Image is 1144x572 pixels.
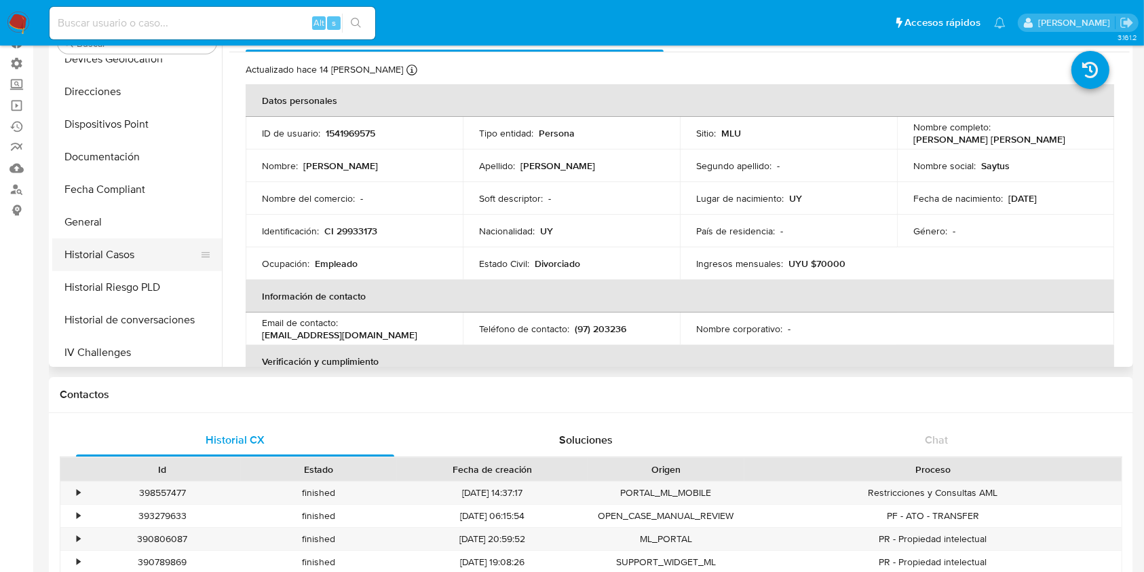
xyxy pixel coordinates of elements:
[744,482,1122,504] div: Restricciones y Consultas AML
[904,16,980,30] span: Accesos rápidos
[52,75,222,108] button: Direcciones
[696,160,771,172] p: Segundo apellido :
[721,127,741,139] p: MLU
[925,432,948,448] span: Chat
[520,160,595,172] p: [PERSON_NAME]
[206,432,265,448] span: Historial CX
[696,192,784,204] p: Lugar de nacimiento :
[52,206,222,238] button: General
[397,482,588,504] div: [DATE] 14:37:17
[52,238,211,271] button: Historial Casos
[1038,16,1115,29] p: agustin.duran@mercadolibre.com
[77,533,80,546] div: •
[52,336,222,369] button: IV Challenges
[479,127,533,139] p: Tipo entidad :
[94,486,231,499] div: 398557477
[397,528,588,550] div: [DATE] 20:59:52
[788,257,845,270] p: UYU $70000
[913,160,976,172] p: Nombre social :
[50,14,375,32] input: Buscar usuario o caso...
[250,463,388,476] div: Estado
[777,160,780,172] p: -
[313,16,324,29] span: Alt
[52,173,222,206] button: Fecha Compliant
[1008,192,1037,204] p: [DATE]
[332,16,336,29] span: s
[535,257,580,270] p: Divorciado
[52,108,222,141] button: Dispositivos Point
[262,257,309,270] p: Ocupación :
[241,505,398,527] div: finished
[246,345,1114,378] th: Verificación y cumplimiento
[479,160,515,172] p: Apellido :
[754,463,1112,476] div: Proceso
[696,127,716,139] p: Sitio :
[953,225,955,237] p: -
[1120,16,1134,30] a: Salir
[84,528,241,550] div: 390806087
[52,141,222,173] button: Documentación
[588,528,744,550] div: ML_PORTAL
[696,257,783,270] p: Ingresos mensuales :
[246,280,1114,312] th: Información de contacto
[52,43,222,75] button: Devices Geolocation
[913,225,947,237] p: Género :
[788,323,790,335] p: -
[241,528,398,550] div: finished
[262,329,417,341] p: [EMAIL_ADDRESS][DOMAIN_NAME]
[479,323,569,335] p: Teléfono de contacto :
[696,323,782,335] p: Nombre corporativo :
[548,192,551,204] p: -
[262,192,355,204] p: Nombre del comercio :
[324,225,377,237] p: CI 29933173
[303,160,378,172] p: [PERSON_NAME]
[84,505,241,527] div: 393279633
[360,192,363,204] p: -
[789,192,802,204] p: UY
[246,63,403,76] p: Actualizado hace 14 [PERSON_NAME]
[597,463,735,476] div: Origen
[262,225,319,237] p: Identificación :
[52,304,222,336] button: Historial de conversaciones
[397,505,588,527] div: [DATE] 06:15:54
[1118,32,1137,43] span: 3.161.2
[588,482,744,504] div: PORTAL_ML_MOBILE
[262,127,320,139] p: ID de usuario :
[540,225,553,237] p: UY
[262,160,298,172] p: Nombre :
[246,84,1114,117] th: Datos personales
[913,121,991,133] p: Nombre completo :
[994,17,1006,29] a: Notificaciones
[479,225,535,237] p: Nacionalidad :
[780,225,783,237] p: -
[342,14,370,33] button: search-icon
[913,192,1003,204] p: Fecha de nacimiento :
[575,323,626,335] p: (97) 203236
[479,192,543,204] p: Soft descriptor :
[913,133,1065,145] p: [PERSON_NAME] [PERSON_NAME]
[52,271,222,304] button: Historial Riesgo PLD
[406,463,578,476] div: Fecha de creación
[77,556,80,569] div: •
[326,127,375,139] p: 1541969575
[559,432,613,448] span: Soluciones
[744,528,1122,550] div: PR - Propiedad intelectual
[77,510,80,522] div: •
[981,160,1010,172] p: Saytus
[744,505,1122,527] div: PF - ATO - TRANSFER
[479,257,529,270] p: Estado Civil :
[262,317,338,329] p: Email de contacto :
[588,505,744,527] div: OPEN_CASE_MANUAL_REVIEW
[241,482,398,504] div: finished
[77,486,80,499] div: •
[315,257,358,270] p: Empleado
[60,388,1122,401] h1: Contactos
[696,225,775,237] p: País de residencia :
[94,463,231,476] div: Id
[539,127,575,139] p: Persona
